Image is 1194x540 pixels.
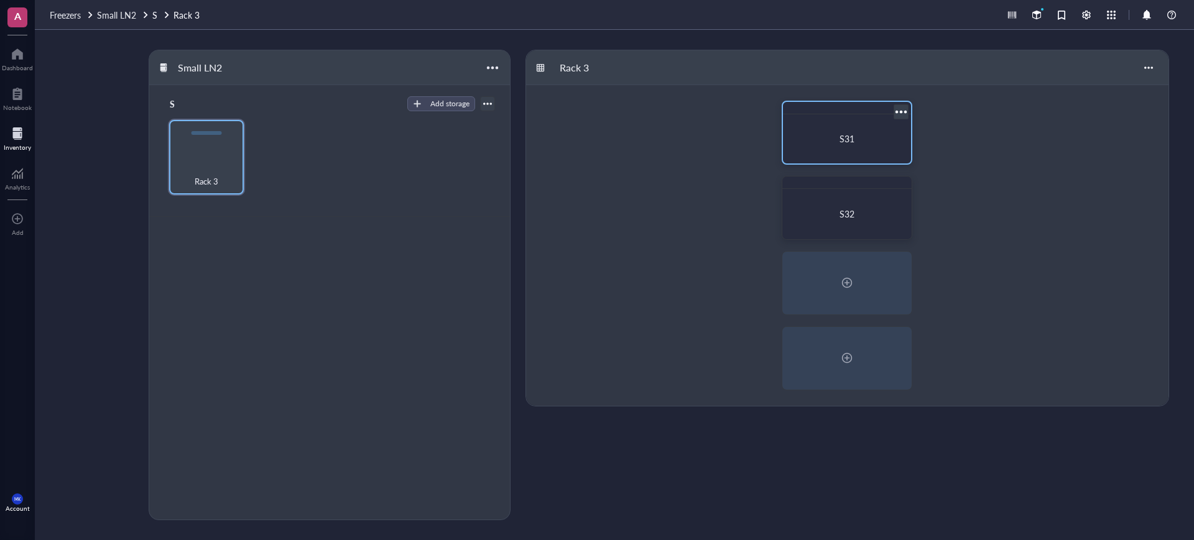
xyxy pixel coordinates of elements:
[3,104,32,111] div: Notebook
[4,124,31,151] a: Inventory
[840,208,854,220] span: S32
[840,132,854,145] span: S31
[5,163,30,191] a: Analytics
[5,183,30,191] div: Analytics
[407,96,475,111] button: Add storage
[3,84,32,111] a: Notebook
[164,95,239,112] div: S
[430,98,470,109] div: Add storage
[554,57,629,78] div: Rack 3
[50,8,95,22] a: Freezers
[152,8,202,22] a: SRack 3
[172,57,247,78] div: Small LN2
[50,9,81,21] span: Freezers
[2,64,33,71] div: Dashboard
[6,505,30,512] div: Account
[4,144,31,151] div: Inventory
[97,9,136,21] span: Small LN2
[14,497,21,501] span: MK
[12,229,24,236] div: Add
[2,44,33,71] a: Dashboard
[97,8,150,22] a: Small LN2
[195,175,218,188] span: Rack 3
[14,8,21,24] span: A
